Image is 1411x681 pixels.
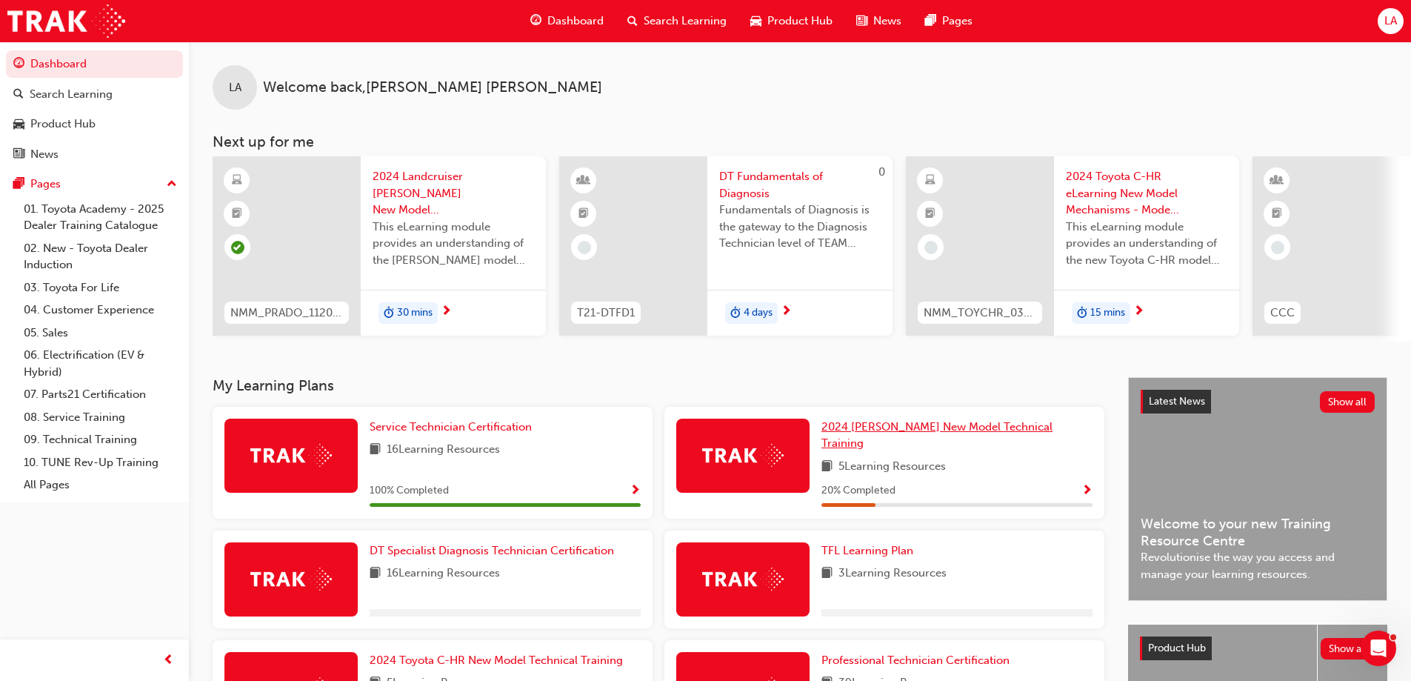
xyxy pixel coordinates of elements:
[577,305,635,322] span: T21-DTFD1
[1081,482,1093,500] button: Show Progress
[578,241,591,254] span: learningRecordVerb_NONE-icon
[821,654,1010,667] span: Professional Technician Certification
[750,12,761,30] span: car-icon
[30,176,61,193] div: Pages
[18,299,183,322] a: 04. Customer Experience
[370,441,381,459] span: book-icon
[1128,377,1387,601] a: Latest NewsShow allWelcome to your new Training Resource CentreRevolutionise the way you access a...
[30,86,113,103] div: Search Learning
[13,118,24,131] span: car-icon
[630,485,641,498] span: Show Progress
[370,652,629,669] a: 2024 Toyota C-HR New Model Technical Training
[373,168,534,219] span: 2024 Landcruiser [PERSON_NAME] New Model Mechanisms - Model Outline 1
[18,198,183,237] a: 01. Toyota Academy - 2025 Dealer Training Catalogue
[821,458,833,476] span: book-icon
[518,6,616,36] a: guage-iconDashboard
[229,79,241,96] span: LA
[13,148,24,162] span: news-icon
[838,565,947,583] span: 3 Learning Resources
[873,13,901,30] span: News
[189,133,1411,150] h3: Next up for me
[18,322,183,345] a: 05. Sales
[18,406,183,429] a: 08. Service Training
[1090,305,1125,322] span: 15 mins
[1361,631,1396,666] iframe: Intercom live chat
[1378,8,1404,34] button: LA
[821,652,1015,669] a: Professional Technician Certification
[1077,304,1087,323] span: duration-icon
[838,458,946,476] span: 5 Learning Resources
[6,47,183,170] button: DashboardSearch LearningProduct HubNews
[6,141,183,168] a: News
[30,146,59,163] div: News
[370,544,614,557] span: DT Specialist Diagnosis Technician Certification
[18,276,183,299] a: 03. Toyota For Life
[578,205,589,224] span: booktick-icon
[559,156,893,336] a: 0T21-DTFD1DT Fundamentals of DiagnosisFundamentals of Diagnosis is the gateway to the Diagnosis T...
[578,171,589,190] span: learningResourceType_INSTRUCTOR_LED-icon
[213,377,1104,394] h3: My Learning Plans
[1320,391,1375,413] button: Show all
[1066,219,1227,269] span: This eLearning module provides an understanding of the new Toyota C-HR model line-up and their Ka...
[719,168,881,202] span: DT Fundamentals of Diagnosis
[821,482,895,499] span: 20 % Completed
[547,13,604,30] span: Dashboard
[925,205,935,224] span: booktick-icon
[1148,642,1206,654] span: Product Hub
[250,568,332,591] img: Trak
[6,81,183,108] a: Search Learning
[370,419,538,436] a: Service Technician Certification
[370,565,381,583] span: book-icon
[821,419,1093,452] a: 2024 [PERSON_NAME] New Model Technical Training
[384,304,394,323] span: duration-icon
[925,171,935,190] span: learningResourceType_ELEARNING-icon
[370,482,449,499] span: 100 % Completed
[644,13,727,30] span: Search Learning
[30,116,96,133] div: Product Hub
[924,305,1036,322] span: NMM_TOYCHR_032024_MODULE_1
[1140,637,1375,660] a: Product HubShow all
[18,383,183,406] a: 07. Parts21 Certification
[1141,549,1375,582] span: Revolutionise the way you access and manage your learning resources.
[1271,241,1284,254] span: learningRecordVerb_NONE-icon
[232,171,242,190] span: learningResourceType_ELEARNING-icon
[1149,395,1205,408] span: Latest News
[263,79,602,96] span: Welcome back , [PERSON_NAME] [PERSON_NAME]
[7,4,125,38] img: Trak
[702,568,784,591] img: Trak
[13,58,24,71] span: guage-icon
[821,544,913,557] span: TFL Learning Plan
[231,241,244,254] span: learningRecordVerb_PASS-icon
[213,156,546,336] a: NMM_PRADO_112024_MODULE_12024 Landcruiser [PERSON_NAME] New Model Mechanisms - Model Outline 1Thi...
[13,88,24,102] span: search-icon
[942,13,973,30] span: Pages
[250,444,332,467] img: Trak
[1384,13,1397,30] span: LA
[18,451,183,474] a: 10. TUNE Rev-Up Training
[13,178,24,191] span: pages-icon
[821,565,833,583] span: book-icon
[18,474,183,496] a: All Pages
[441,305,452,319] span: next-icon
[821,542,919,559] a: TFL Learning Plan
[821,420,1053,451] span: 2024 [PERSON_NAME] New Model Technical Training
[781,305,792,319] span: next-icon
[370,654,623,667] span: 2024 Toyota C-HR New Model Technical Training
[702,444,784,467] img: Trak
[163,651,174,670] span: prev-icon
[18,344,183,383] a: 06. Electrification (EV & Hybrid)
[1270,305,1295,322] span: CCC
[167,175,177,194] span: up-icon
[387,441,500,459] span: 16 Learning Resources
[1133,305,1144,319] span: next-icon
[744,305,773,322] span: 4 days
[6,170,183,198] button: Pages
[906,156,1239,336] a: NMM_TOYCHR_032024_MODULE_12024 Toyota C-HR eLearning New Model Mechanisms - Model Outline (Module...
[1081,485,1093,498] span: Show Progress
[370,542,620,559] a: DT Specialist Diagnosis Technician Certification
[530,12,541,30] span: guage-icon
[878,165,885,179] span: 0
[1141,516,1375,549] span: Welcome to your new Training Resource Centre
[387,565,500,583] span: 16 Learning Resources
[738,6,844,36] a: car-iconProduct Hub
